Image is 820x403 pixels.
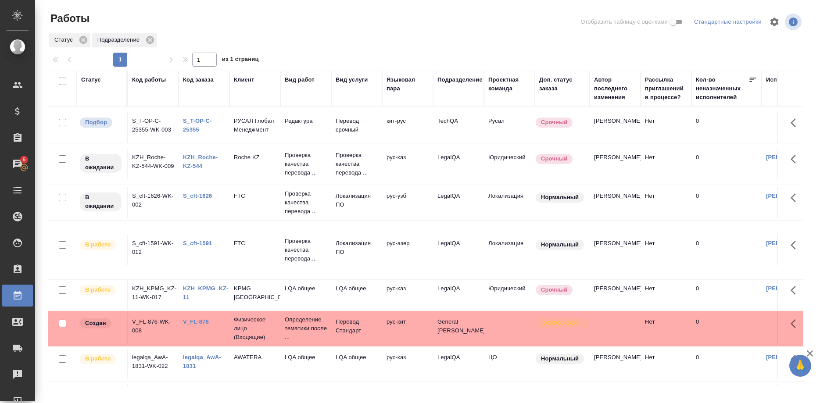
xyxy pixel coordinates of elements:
[234,75,254,84] div: Клиент
[691,280,762,310] td: 0
[590,349,641,379] td: [PERSON_NAME]
[183,154,218,169] a: KZH_Roche-KZ-544
[2,153,33,175] a: 6
[128,235,179,265] td: S_cft-1591-WK-012
[484,280,535,310] td: Юридический
[641,280,691,310] td: Нет
[641,149,691,179] td: Нет
[387,75,429,93] div: Языковая пара
[484,349,535,379] td: ЦО
[285,75,315,84] div: Вид работ
[183,118,212,133] a: S_T-OP-C-25355
[594,75,636,102] div: Автор последнего изменения
[97,36,143,44] p: Подразделение
[85,154,116,172] p: В ожидании
[590,235,641,265] td: [PERSON_NAME]
[691,112,762,143] td: 0
[336,151,378,177] p: Проверка качества перевода ...
[785,280,806,301] button: Здесь прячутся важные кнопки
[79,284,122,296] div: Исполнитель выполняет работу
[285,237,327,263] p: Проверка качества перевода ...
[336,117,378,134] p: Перевод срочный
[285,117,327,125] p: Редактура
[234,353,276,362] p: AWATERA
[484,235,535,265] td: Локализация
[79,117,122,128] div: Можно подбирать исполнителей
[92,33,157,47] div: Подразделение
[183,354,221,369] a: legalqa_AwA-1831
[79,317,122,329] div: Заказ еще не согласован с клиентом, искать исполнителей рано
[691,235,762,265] td: 0
[641,112,691,143] td: Нет
[85,193,116,210] p: В ожидании
[764,11,785,32] span: Настроить таблицу
[85,240,111,249] p: В работе
[541,240,579,249] p: Нормальный
[128,349,179,379] td: legalqa_AwA-1831-WK-022
[285,189,327,216] p: Проверка качества перевода ...
[541,319,585,328] p: [DEMOGRAPHIC_DATA]
[590,112,641,143] td: [PERSON_NAME]
[541,154,567,163] p: Срочный
[234,117,276,134] p: РУСАЛ Глобал Менеджмент
[222,54,259,67] span: из 1 страниц
[696,75,748,102] div: Кол-во неназначенных исполнителей
[691,349,762,379] td: 0
[785,349,806,370] button: Здесь прячутся важные кнопки
[49,33,90,47] div: Статус
[336,317,378,335] p: Перевод Стандарт
[691,149,762,179] td: 0
[766,240,815,246] a: [PERSON_NAME]
[580,18,668,26] span: Отобразить таблицу с оценками
[183,240,212,246] a: S_cft-1591
[183,318,209,325] a: V_FL-876
[541,285,567,294] p: Срочный
[590,187,641,218] td: [PERSON_NAME]
[79,353,122,365] div: Исполнитель выполняет работу
[433,112,484,143] td: TechQA
[766,285,815,292] a: [PERSON_NAME]
[183,75,214,84] div: Код заказа
[433,235,484,265] td: LegalQA
[128,280,179,310] td: KZH_KPMG_KZ-11-WK-017
[336,239,378,257] p: Локализация ПО
[285,315,327,342] p: Определение тематики после ...
[692,15,764,29] div: split button
[85,319,106,328] p: Создан
[234,315,276,342] p: Физическое лицо (Входящие)
[234,239,276,248] p: FTC
[54,36,76,44] p: Статус
[785,149,806,170] button: Здесь прячутся важные кнопки
[85,118,107,127] p: Подбор
[766,154,815,160] a: [PERSON_NAME]
[128,112,179,143] td: S_T-OP-C-25355-WK-003
[645,75,687,102] div: Рассылка приглашений в процессе?
[590,149,641,179] td: [PERSON_NAME]
[691,313,762,344] td: 0
[785,187,806,208] button: Здесь прячутся важные кнопки
[234,153,276,162] p: Roche KZ
[285,353,327,362] p: LQA общее
[128,313,179,344] td: V_FL-876-WK-008
[336,75,368,84] div: Вид услуги
[766,193,815,199] a: [PERSON_NAME]
[285,151,327,177] p: Проверка качества перевода ...
[85,285,111,294] p: В работе
[541,118,567,127] p: Срочный
[234,284,276,302] p: KPMG [GEOGRAPHIC_DATA]
[433,187,484,218] td: LegalQA
[433,280,484,310] td: LegalQA
[81,75,101,84] div: Статус
[85,354,111,363] p: В работе
[789,355,811,377] button: 🙏
[79,192,122,212] div: Исполнитель назначен, приступать к работе пока рано
[785,313,806,334] button: Здесь прячутся важные кнопки
[433,149,484,179] td: LegalQA
[128,187,179,218] td: S_cft-1626-WK-002
[183,285,229,300] a: KZH_KPMG_KZ-11
[484,112,535,143] td: Русал
[488,75,530,93] div: Проектная команда
[641,235,691,265] td: Нет
[766,354,815,360] a: [PERSON_NAME]
[766,75,805,84] div: Исполнитель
